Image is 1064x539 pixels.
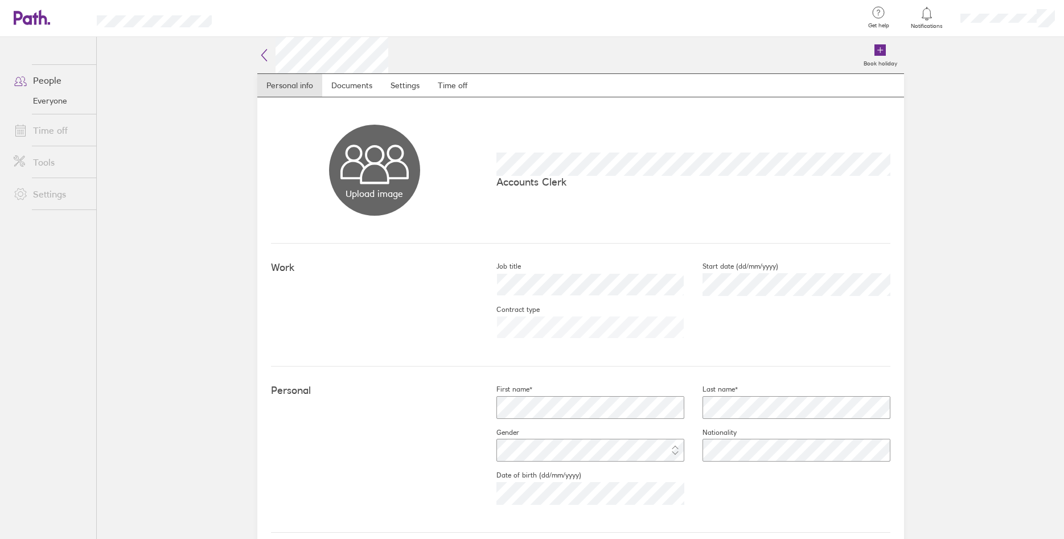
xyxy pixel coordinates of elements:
label: Start date (dd/mm/yyyy) [684,262,778,271]
a: Settings [381,74,429,97]
a: Everyone [5,92,96,110]
h4: Personal [271,385,478,397]
label: Date of birth (dd/mm/yyyy) [478,471,581,480]
a: Personal info [257,74,322,97]
a: Book holiday [857,37,904,73]
a: Tools [5,151,96,174]
span: Get help [860,22,897,29]
label: Job title [478,262,521,271]
label: Book holiday [857,57,904,67]
label: Last name* [684,385,738,394]
label: Nationality [684,428,737,437]
label: First name* [478,385,532,394]
span: Notifications [909,23,946,30]
a: People [5,69,96,92]
a: Time off [5,119,96,142]
label: Gender [478,428,519,437]
h4: Work [271,262,478,274]
p: Accounts Clerk [496,176,890,188]
a: Time off [429,74,476,97]
label: Contract type [478,305,540,314]
a: Documents [322,74,381,97]
a: Notifications [909,6,946,30]
a: Settings [5,183,96,205]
